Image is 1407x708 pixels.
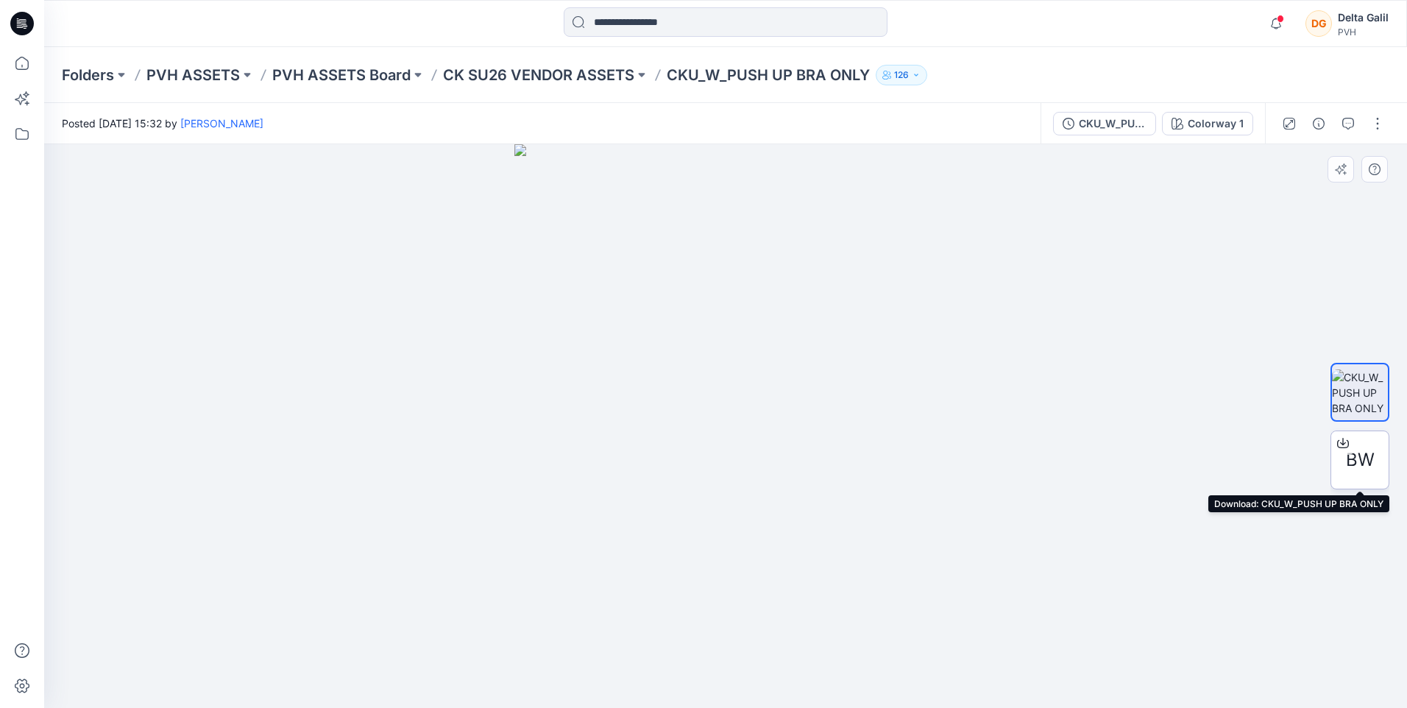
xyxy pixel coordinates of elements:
[667,65,870,85] p: CKU_W_PUSH UP BRA ONLY
[180,117,263,130] a: [PERSON_NAME]
[1338,26,1389,38] div: PVH
[894,67,909,83] p: 126
[62,65,114,85] a: Folders
[1188,116,1244,132] div: Colorway 1
[1346,447,1375,473] span: BW
[146,65,240,85] a: PVH ASSETS
[62,116,263,131] span: Posted [DATE] 15:32 by
[514,144,937,708] img: eyJhbGciOiJIUzI1NiIsImtpZCI6IjAiLCJzbHQiOiJzZXMiLCJ0eXAiOiJKV1QifQ.eyJkYXRhIjp7InR5cGUiOiJzdG9yYW...
[443,65,634,85] a: CK SU26 VENDOR ASSETS
[1332,369,1388,416] img: CKU_W_PUSH UP BRA ONLY
[1053,112,1156,135] button: CKU_W_PUSH UP BRA ONLY
[1338,9,1389,26] div: Delta Galil
[1307,112,1330,135] button: Details
[876,65,927,85] button: 126
[272,65,411,85] a: PVH ASSETS Board
[1162,112,1253,135] button: Colorway 1
[1305,10,1332,37] div: DG
[1079,116,1146,132] div: CKU_W_PUSH UP BRA ONLY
